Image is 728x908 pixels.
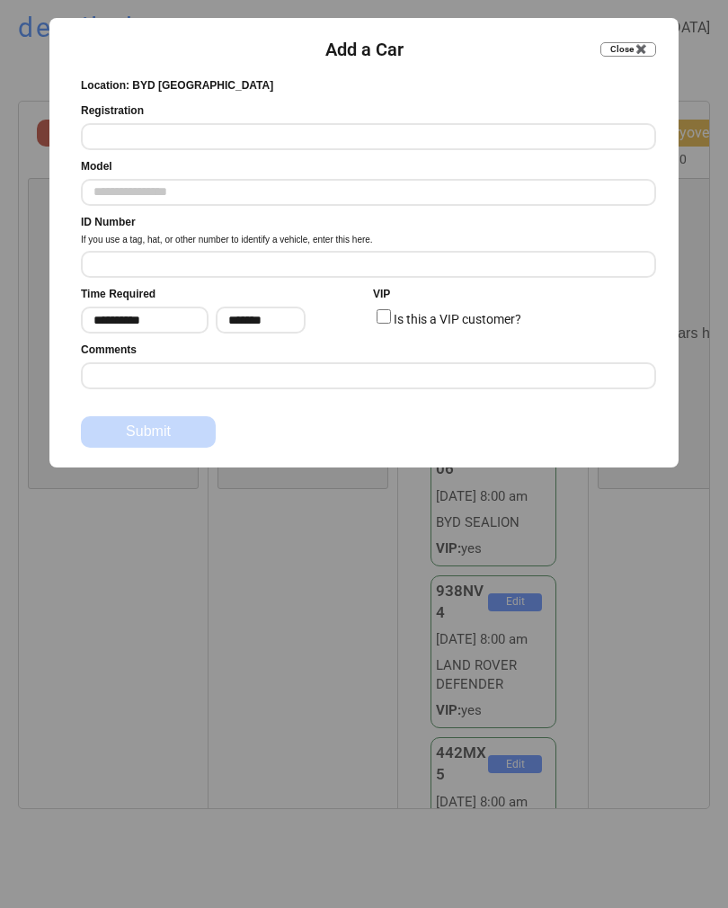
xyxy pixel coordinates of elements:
[81,287,155,302] div: Time Required
[81,215,136,230] div: ID Number
[325,37,404,62] div: Add a Car
[373,287,390,302] div: VIP
[81,103,144,119] div: Registration
[81,234,373,246] div: If you use a tag, hat, or other number to identify a vehicle, enter this here.
[81,78,273,93] div: Location: BYD [GEOGRAPHIC_DATA]
[394,312,521,326] label: Is this a VIP customer?
[600,42,656,57] button: Close ✖️
[81,343,137,358] div: Comments
[81,416,216,448] button: Submit
[81,159,112,174] div: Model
